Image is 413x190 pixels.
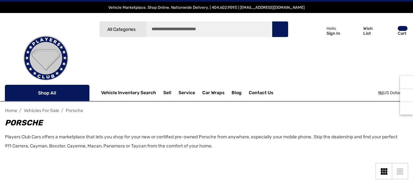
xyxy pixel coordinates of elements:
[232,90,242,97] a: Blog
[107,27,136,32] span: All Categories
[137,27,141,32] svg: Icon Arrow Down
[5,85,89,101] p: Shop All
[392,163,408,179] a: List View
[381,19,408,45] a: Cart with 0 items
[326,26,340,31] p: Hello
[249,90,273,97] a: Contact Us
[24,108,59,113] a: Vehicles For Sale
[5,117,402,129] h1: Porsche
[101,90,156,97] a: Vehicle Inventory Search
[403,79,410,85] svg: Recently Viewed
[326,31,340,36] p: Sign In
[384,26,394,35] svg: Review Your Cart
[306,19,343,42] a: Sign in
[350,27,360,36] svg: Wish List
[378,86,408,99] a: USD
[5,108,17,113] a: Home
[347,19,381,42] a: Wish List Wish List
[202,90,224,97] span: Car Wraps
[403,92,410,98] svg: Social Media
[5,133,402,151] p: Players Club Cars offers a marketplace that lets you shop for your new or certified pre-owned Por...
[108,5,305,10] span: Vehicle Marketplace. Shop Online. Nationwide Delivery. | 404.602.9593 | [EMAIL_ADDRESS][DOMAIN_NAME]
[202,86,232,99] a: Car Wraps
[163,90,171,97] span: Sell
[363,26,380,36] p: Wish List
[179,90,195,97] a: Service
[376,163,392,179] a: Grid View
[400,105,413,111] svg: Top
[5,105,408,116] nav: Breadcrumb
[78,91,82,95] svg: Icon Arrow Down
[66,108,83,113] a: Porsche
[13,26,78,91] img: Players Club | Cars For Sale
[314,26,323,35] svg: Icon User Account
[272,21,288,37] button: Search
[99,21,146,37] a: All Categories Icon Arrow Down Icon Arrow Up
[398,31,407,36] p: Cart
[12,89,22,97] svg: Icon Line
[163,86,179,99] a: Sell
